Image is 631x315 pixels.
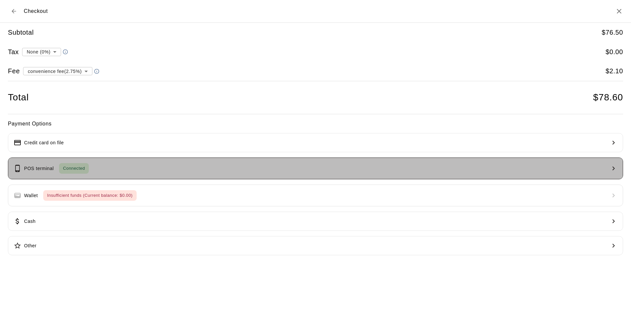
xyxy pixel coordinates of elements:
div: convenience fee ( 2.75 % ) [23,65,92,77]
h5: Subtotal [8,28,34,37]
p: Other [24,242,37,249]
h5: $ 76.50 [602,28,623,37]
h6: Payment Options [8,120,623,128]
button: Other [8,236,623,255]
p: POS terminal [24,165,54,172]
h5: Fee [8,67,20,76]
span: Connected [59,165,89,172]
h5: Tax [8,48,19,56]
button: Credit card on file [8,133,623,152]
button: Cash [8,212,623,231]
h5: $ 0.00 [606,48,623,56]
p: Cash [24,218,36,225]
p: Credit card on file [24,139,64,146]
div: Checkout [8,5,48,17]
button: Back to cart [8,5,20,17]
button: POS terminalConnected [8,157,623,179]
button: Close [615,7,623,15]
h4: $ 78.60 [593,92,623,103]
h5: $ 2.10 [606,67,623,76]
div: None (0%) [22,46,61,58]
h4: Total [8,92,29,103]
